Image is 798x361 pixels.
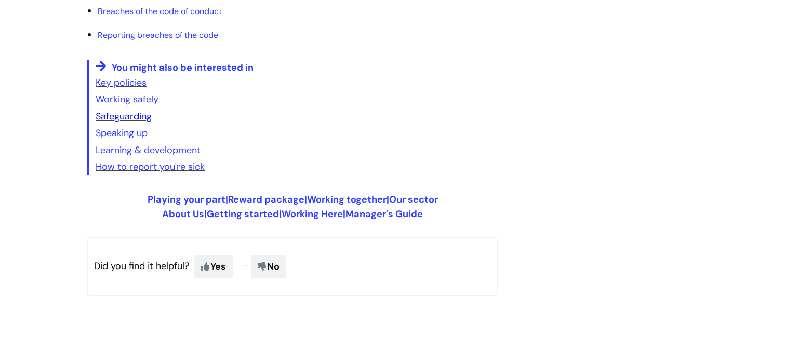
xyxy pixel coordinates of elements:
[148,193,438,206] span: | | |
[96,110,152,123] a: Safeguarding
[307,193,387,206] a: Working together
[96,161,205,173] a: How to report you're sick
[87,237,498,296] p: Did you find it helpful?
[148,193,225,206] a: Playing your part
[345,208,423,220] a: Manager's Guide
[96,93,158,105] a: Working safely
[98,6,222,17] a: Breaches of the code of conduct
[194,255,233,278] span: Yes
[282,208,343,220] a: Working Here
[98,30,218,41] a: Reporting breaches of the code
[207,208,279,220] a: Getting started
[96,144,201,156] a: Learning & development
[96,127,148,139] a: Speaking up
[251,255,286,278] span: No
[389,193,438,206] a: Our sector
[112,61,254,74] span: You might also be interested in
[162,208,423,220] span: | | |
[96,76,147,89] a: Key policies
[162,208,204,220] a: About Us
[228,193,304,206] a: Reward package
